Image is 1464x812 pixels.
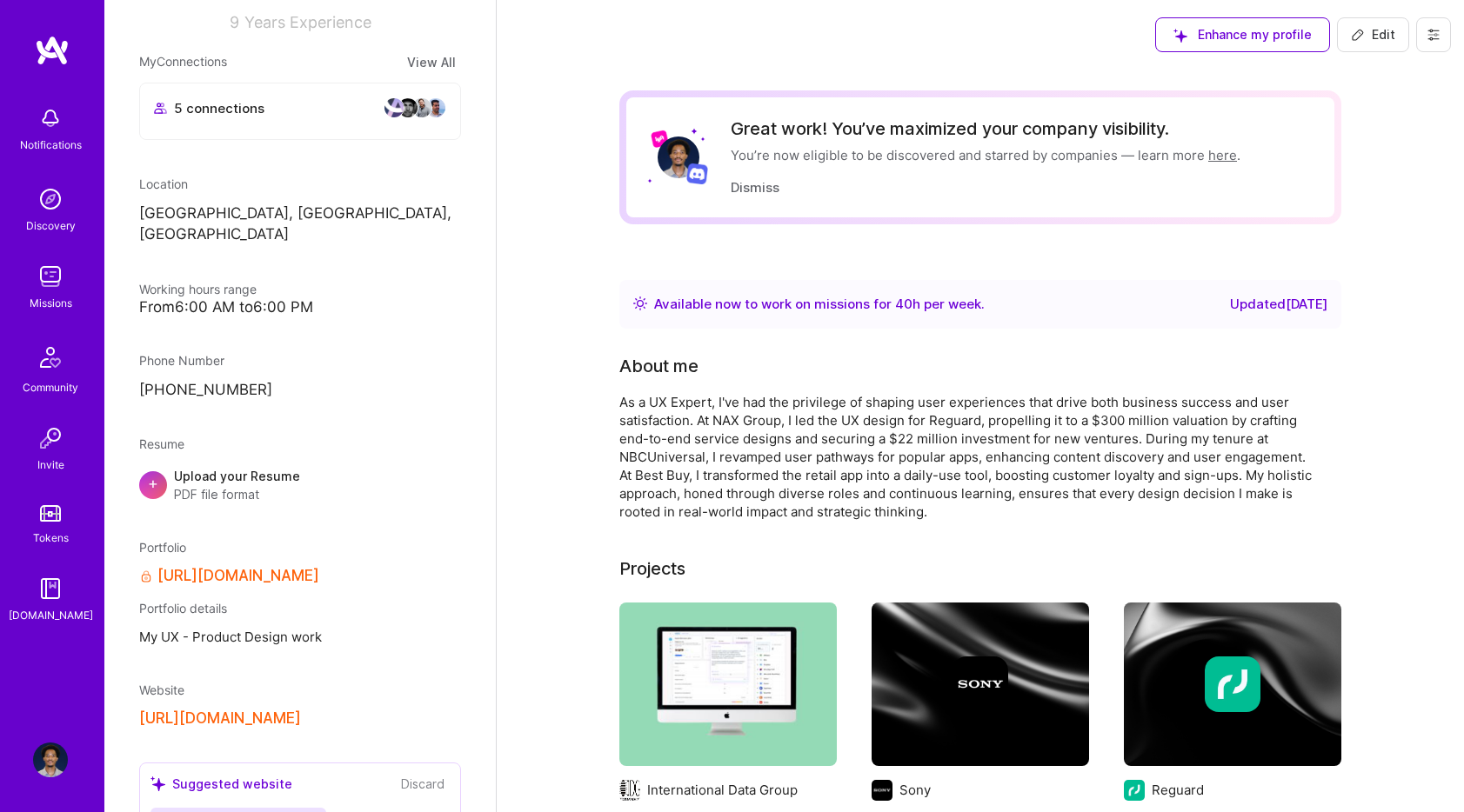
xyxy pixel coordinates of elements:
[37,456,64,474] div: Invite
[139,52,227,72] span: My Connections
[1173,26,1312,43] span: Enhance my profile
[33,742,68,777] img: User Avatar
[647,781,798,799] div: International Data Group
[139,380,461,401] p: [PHONE_NUMBER]
[33,182,68,216] img: discovery
[150,776,165,791] i: icon SuggestedTeams
[150,775,292,793] div: Suggested website
[1173,29,1187,43] i: icon SuggestedTeams
[139,709,301,728] button: [URL][DOMAIN_NAME]
[1155,17,1330,52] button: Enhance my profile
[139,298,461,316] div: From 6:00 AM to 6:00 PM
[174,485,300,503] span: PDF file format
[139,540,186,555] span: Portfolio
[1124,602,1341,766] img: cover
[731,146,1240,164] div: You’re now eligible to be discovered and starred by companies — learn more .
[658,136,699,178] img: User Avatar
[686,163,708,184] img: Discord logo
[396,774,450,794] button: Discard
[139,599,461,617] div: Portfolio details
[402,52,461,72] button: View All
[619,780,640,801] img: Company logo
[1208,147,1237,163] a: here
[899,781,931,799] div: Sony
[148,474,158,492] span: +
[174,99,264,117] span: 5 connections
[244,13,371,31] span: Years Experience
[33,101,68,136] img: bell
[398,97,418,118] img: avatar
[139,83,461,140] button: 5 connectionsavataravataravataravatar
[20,136,82,154] div: Notifications
[157,567,319,585] a: [URL][DOMAIN_NAME]
[1124,780,1145,801] img: Company logo
[30,336,71,378] img: Community
[139,467,461,503] div: +Upload your ResumePDF file format
[654,294,985,315] div: Available now to work on missions for h per week .
[29,742,72,777] a: User Avatar
[33,571,68,606] img: guide book
[9,606,93,624] div: [DOMAIN_NAME]
[139,682,184,697] span: Website
[731,178,779,196] button: Dismiss
[1205,656,1260,712] img: Company logo
[619,602,837,766] img: International Data Group - IDC TechMatch
[872,780,892,801] img: Company logo
[1337,17,1409,52] button: Edit
[139,353,224,368] span: Phone Number
[23,378,78,396] div: Community
[619,393,1315,521] div: As a UX Expert, I've had the privilege of shaping user experiences that drive both business succe...
[872,602,1089,766] img: cover
[33,259,68,294] img: teamwork
[230,13,239,31] span: 9
[619,353,699,379] div: About me
[425,97,446,118] img: avatar
[35,35,70,66] img: logo
[1152,781,1204,799] div: Reguard
[174,467,300,503] div: Upload your Resume
[139,203,461,245] p: [GEOGRAPHIC_DATA], [GEOGRAPHIC_DATA], [GEOGRAPHIC_DATA]
[40,505,61,522] img: tokens
[139,628,461,646] span: My UX - Product Design work
[411,97,432,118] img: avatar
[33,421,68,456] img: Invite
[33,529,69,547] div: Tokens
[26,216,76,235] div: Discovery
[139,175,461,193] div: Location
[154,102,167,115] i: icon Collaborator
[1230,294,1327,315] div: Updated [DATE]
[953,656,1008,712] img: Company logo
[895,296,912,312] span: 40
[651,130,669,148] img: Lyft logo
[633,296,647,310] img: Availability
[384,97,404,118] img: avatar
[30,294,72,312] div: Missions
[619,556,685,582] div: Projects
[139,436,184,451] span: Resume
[1351,26,1395,43] span: Edit
[731,118,1240,139] div: Great work! You’ve maximized your company visibility.
[139,282,257,296] span: Working hours range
